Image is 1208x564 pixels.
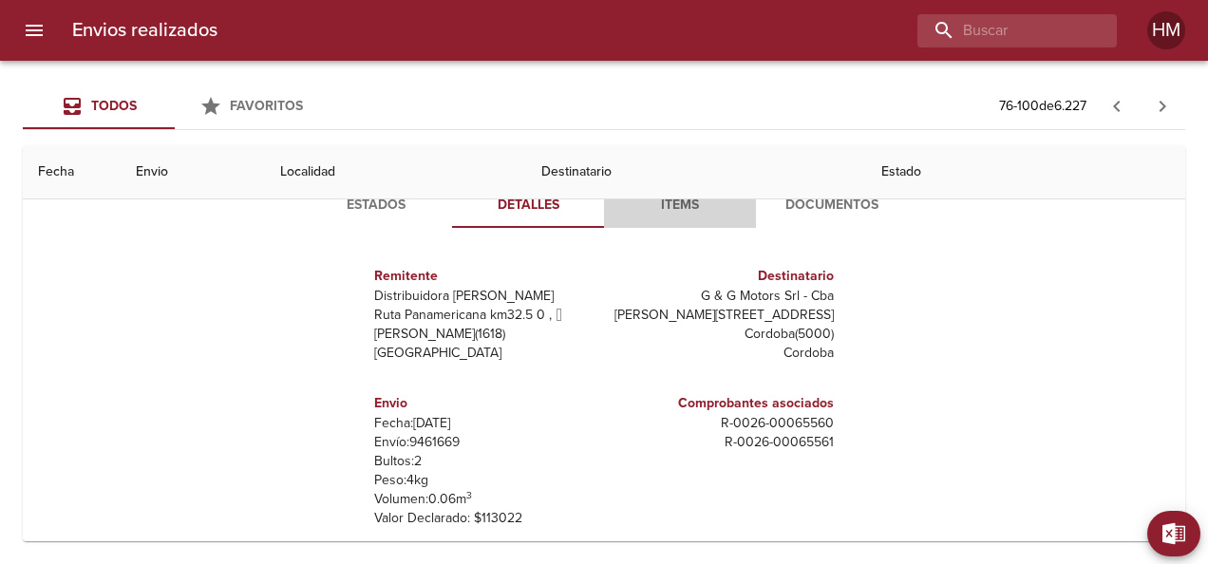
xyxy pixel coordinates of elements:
[917,14,1085,47] input: buscar
[612,306,834,325] p: [PERSON_NAME][STREET_ADDRESS]
[1147,11,1185,49] div: HM
[374,414,596,433] p: Fecha: [DATE]
[374,344,596,363] p: [GEOGRAPHIC_DATA]
[615,194,745,217] span: Items
[374,471,596,490] p: Peso: 4 kg
[23,145,121,199] th: Fecha
[999,97,1086,116] p: 76 - 100 de 6.227
[374,452,596,471] p: Bultos: 2
[374,325,596,344] p: [PERSON_NAME] ( 1618 )
[1147,11,1185,49] div: Abrir información de usuario
[526,145,866,199] th: Destinatario
[612,433,834,452] p: R - 0026 - 00065561
[612,266,834,287] h6: Destinatario
[374,287,596,306] p: Distribuidora [PERSON_NAME]
[72,15,217,46] h6: Envios realizados
[1147,511,1200,556] button: Exportar Excel
[374,433,596,452] p: Envío: 9461669
[767,194,897,217] span: Documentos
[612,344,834,363] p: Cordoba
[300,182,908,228] div: Tabs detalle de guia
[121,145,265,199] th: Envio
[612,287,834,306] p: G & G Motors Srl - Cba
[463,194,593,217] span: Detalles
[374,490,596,509] p: Volumen: 0.06 m
[612,393,834,414] h6: Comprobantes asociados
[11,8,57,53] button: menu
[311,194,441,217] span: Estados
[374,266,596,287] h6: Remitente
[612,414,834,433] p: R - 0026 - 00065560
[866,145,1185,199] th: Estado
[466,489,472,501] sup: 3
[1140,84,1185,129] span: Pagina siguiente
[374,393,596,414] h6: Envio
[374,306,596,325] p: Ruta Panamericana km32.5 0 ,  
[612,325,834,344] p: Cordoba ( 5000 )
[265,145,527,199] th: Localidad
[230,98,303,114] span: Favoritos
[1094,96,1140,115] span: Pagina anterior
[23,84,327,129] div: Tabs Envios
[91,98,137,114] span: Todos
[374,509,596,528] p: Valor Declarado: $ 113022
